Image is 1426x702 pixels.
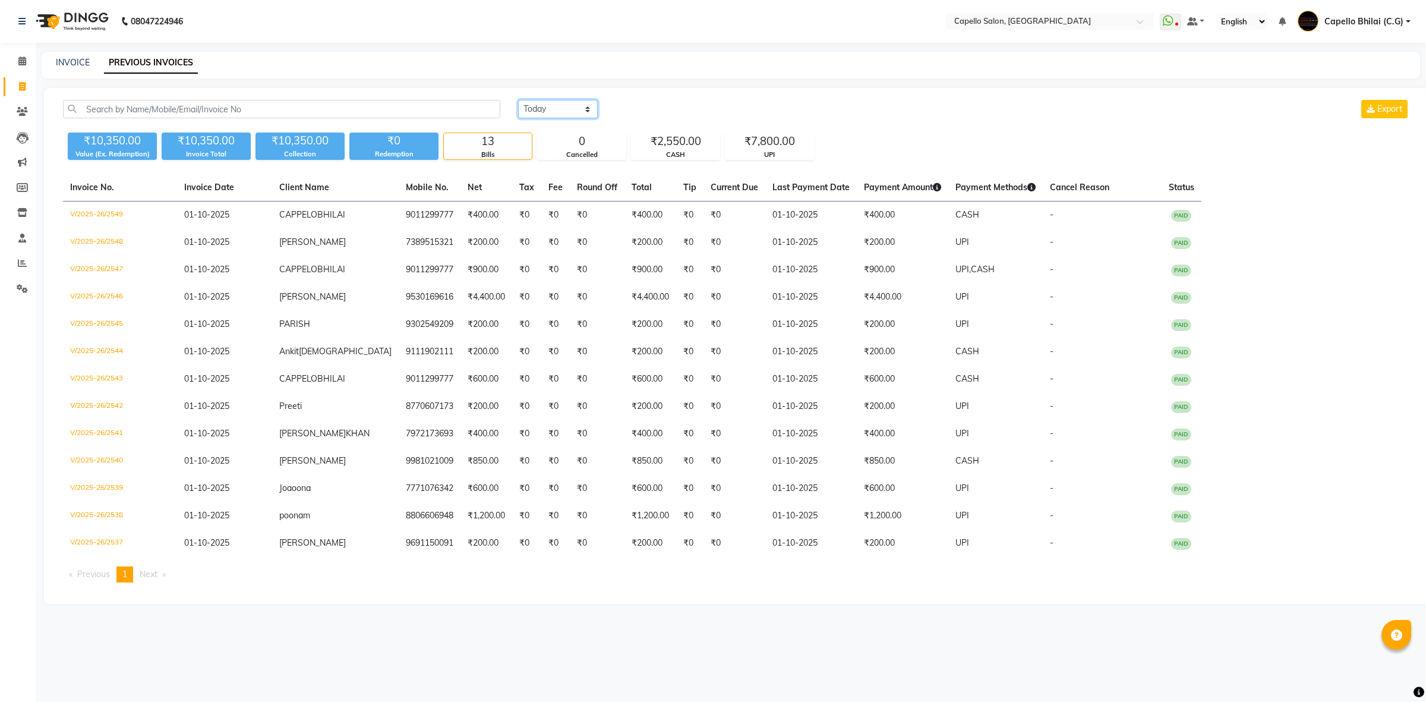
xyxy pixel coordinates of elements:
div: ₹10,350.00 [68,133,157,149]
td: 01-10-2025 [765,530,857,557]
span: [PERSON_NAME] [279,428,346,439]
span: UPI [955,537,969,548]
a: PREVIOUS INVOICES [104,52,198,74]
img: logo [30,5,112,38]
span: CASH [955,209,979,220]
td: ₹0 [570,420,624,448]
span: UPI [955,510,969,521]
td: ₹0 [570,284,624,311]
td: ₹0 [512,284,541,311]
td: ₹400.00 [460,420,512,448]
span: UPI [955,483,969,493]
span: Payment Amount [864,182,941,193]
td: ₹0 [703,420,765,448]
td: ₹0 [676,229,703,256]
td: ₹0 [512,366,541,393]
td: ₹0 [703,366,765,393]
div: Redemption [349,149,438,159]
td: 9691150091 [399,530,460,557]
td: V/2025-26/2544 [63,338,177,366]
td: 9111902111 [399,338,460,366]
span: Ankit [279,346,299,357]
td: ₹0 [703,202,765,229]
td: ₹0 [703,448,765,475]
td: ₹200.00 [624,338,676,366]
td: ₹1,200.00 [857,502,948,530]
td: ₹0 [512,475,541,502]
span: Preeti [279,401,302,411]
td: ₹0 [703,256,765,284]
span: - [1050,510,1053,521]
span: Status [1169,182,1194,193]
div: Value (Ex. Redemption) [68,149,157,159]
span: - [1050,319,1053,329]
td: ₹0 [541,229,570,256]
div: Cancelled [538,150,626,160]
span: Joaoona [279,483,311,493]
td: V/2025-26/2537 [63,530,177,557]
td: 01-10-2025 [765,502,857,530]
span: 01-10-2025 [184,209,229,220]
td: 7771076342 [399,475,460,502]
td: ₹600.00 [624,366,676,393]
span: PAID [1171,374,1191,386]
span: [PERSON_NAME] [279,291,346,302]
span: 1 [122,569,127,580]
span: BHILAI [317,373,345,384]
span: 01-10-2025 [184,373,229,384]
button: Export [1361,100,1408,118]
span: Fee [548,182,563,193]
td: V/2025-26/2542 [63,393,177,420]
td: ₹200.00 [624,229,676,256]
span: Net [468,182,482,193]
td: ₹0 [541,338,570,366]
div: CASH [632,150,720,160]
span: 01-10-2025 [184,537,229,548]
td: ₹0 [541,311,570,338]
span: UPI [955,291,969,302]
span: - [1050,209,1053,220]
td: V/2025-26/2539 [63,475,177,502]
td: ₹0 [676,420,703,448]
td: ₹0 [570,475,624,502]
td: 01-10-2025 [765,448,857,475]
td: ₹400.00 [460,202,512,229]
span: CAPPELO [279,373,317,384]
td: 9011299777 [399,202,460,229]
span: PAID [1171,292,1191,304]
span: Next [140,569,157,580]
span: UPI [955,428,969,439]
span: PAID [1171,456,1191,468]
td: ₹0 [703,229,765,256]
td: ₹0 [512,448,541,475]
div: ₹2,550.00 [632,133,720,150]
td: ₹400.00 [857,420,948,448]
span: [PERSON_NAME] [279,455,346,466]
td: ₹200.00 [460,393,512,420]
span: PAID [1171,237,1191,249]
span: PAID [1171,347,1191,358]
td: ₹0 [703,530,765,557]
td: 7972173693 [399,420,460,448]
div: 13 [444,133,532,150]
td: 9981021009 [399,448,460,475]
span: Tip [683,182,696,193]
span: Total [632,182,652,193]
span: - [1050,428,1053,439]
td: 01-10-2025 [765,338,857,366]
span: Last Payment Date [772,182,850,193]
td: ₹850.00 [857,448,948,475]
td: V/2025-26/2549 [63,202,177,229]
td: ₹200.00 [857,393,948,420]
div: Invoice Total [162,149,251,159]
td: ₹850.00 [624,448,676,475]
td: ₹0 [570,338,624,366]
td: ₹0 [512,530,541,557]
td: ₹0 [570,502,624,530]
td: ₹200.00 [857,229,948,256]
span: Payment Methods [955,182,1036,193]
td: ₹0 [676,502,703,530]
td: ₹0 [541,366,570,393]
td: V/2025-26/2548 [63,229,177,256]
span: PAID [1171,429,1191,440]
